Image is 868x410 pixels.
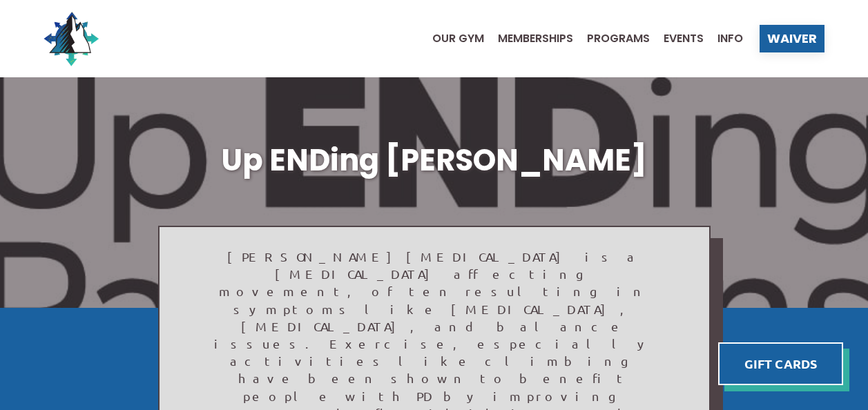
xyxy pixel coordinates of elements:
a: Memberships [484,33,573,44]
span: Events [664,33,704,44]
a: Programs [573,33,650,44]
img: North Wall Logo [44,11,99,66]
span: Programs [587,33,650,44]
span: Waiver [767,32,817,45]
a: Waiver [760,25,824,52]
a: Our Gym [418,33,484,44]
a: Info [704,33,743,44]
span: Memberships [498,33,573,44]
span: Info [717,33,743,44]
span: Our Gym [432,33,484,44]
h1: Up ENDing [PERSON_NAME] [44,139,824,181]
a: Events [650,33,704,44]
